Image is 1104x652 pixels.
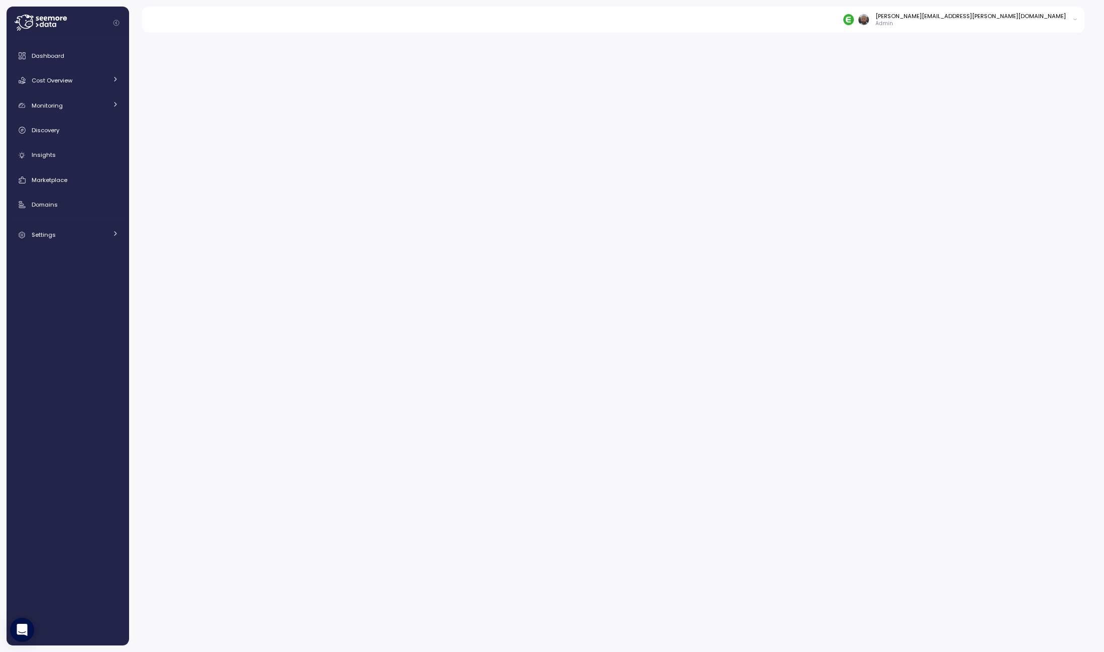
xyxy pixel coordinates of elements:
[11,70,125,90] a: Cost Overview
[11,225,125,245] a: Settings
[11,195,125,215] a: Domains
[32,201,58,209] span: Domains
[875,20,1066,27] p: Admin
[843,14,854,25] img: 689adfd76a9d17b9213495f1.PNG
[32,102,63,110] span: Monitoring
[11,145,125,165] a: Insights
[11,120,125,140] a: Discovery
[11,96,125,116] a: Monitoring
[32,231,56,239] span: Settings
[875,12,1066,20] div: [PERSON_NAME][EMAIL_ADDRESS][PERSON_NAME][DOMAIN_NAME]
[32,52,64,60] span: Dashboard
[32,176,67,184] span: Marketplace
[10,618,34,642] div: Open Intercom Messenger
[110,19,123,27] button: Collapse navigation
[32,76,72,84] span: Cost Overview
[858,14,869,25] img: 1fec6231004fabd636589099c132fbd2
[32,126,59,134] span: Discovery
[11,170,125,190] a: Marketplace
[11,46,125,66] a: Dashboard
[32,151,56,159] span: Insights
